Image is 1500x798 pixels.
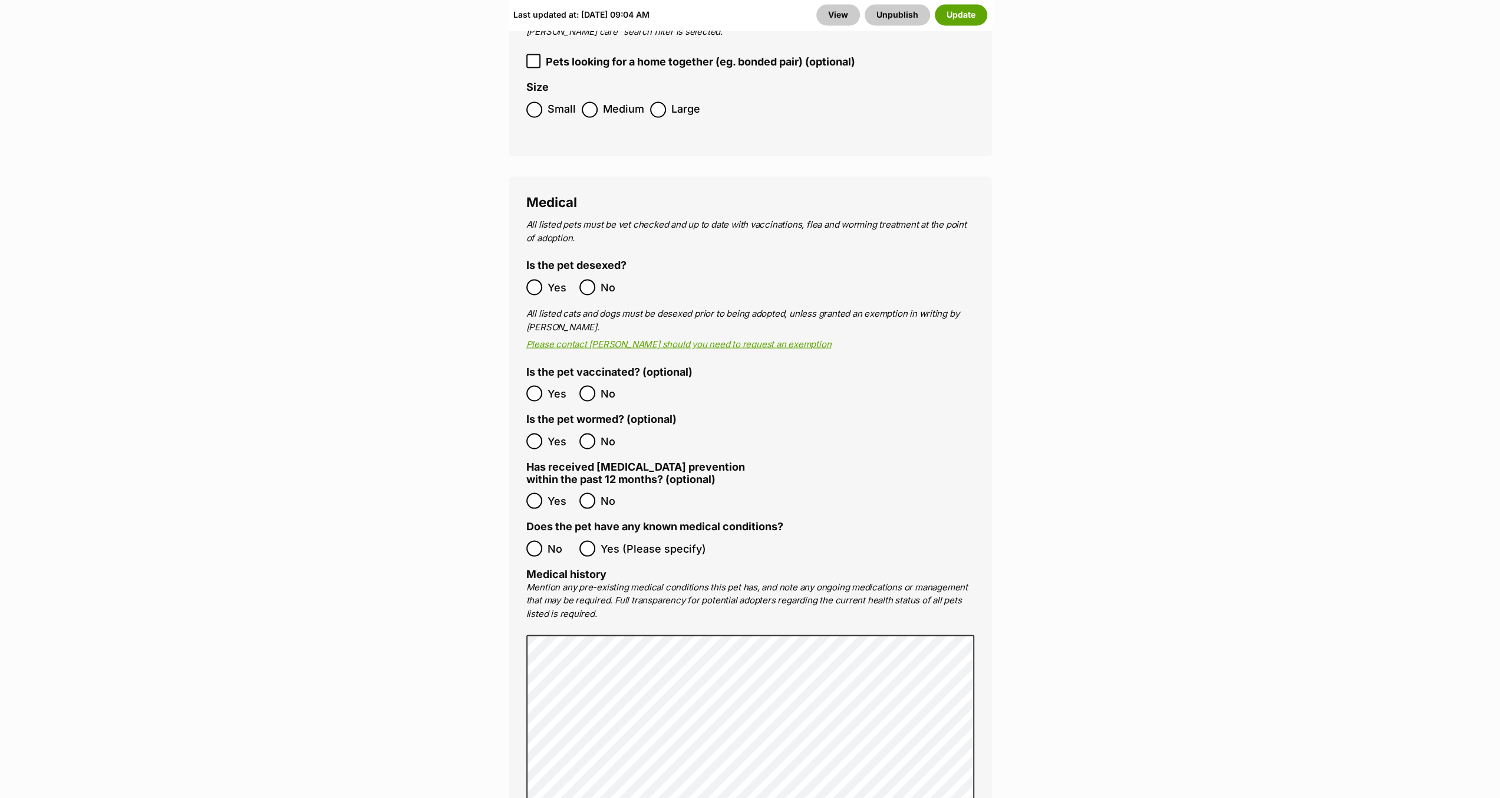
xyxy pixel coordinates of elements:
[548,385,573,401] span: Yes
[601,540,706,556] span: Yes (Please specify)
[526,338,832,349] a: Please contact [PERSON_NAME] should you need to request an exemption
[601,385,627,401] span: No
[526,307,974,333] p: All listed cats and dogs must be desexed prior to being adopted, unless granted an exemption in w...
[526,567,606,580] label: Medical history
[526,413,677,425] label: Is the pet wormed? (optional)
[526,520,783,533] label: Does the pet have any known medical conditions?
[548,279,573,295] span: Yes
[526,193,577,209] span: Medical
[548,101,576,117] span: Small
[548,540,573,556] span: No
[865,4,930,25] button: Unpublish
[526,580,974,620] p: Mention any pre-existing medical conditions this pet has, and note any ongoing medications or man...
[526,81,549,94] label: Size
[526,461,750,485] label: Has received [MEDICAL_DATA] prevention within the past 12 months? (optional)
[513,4,650,25] div: Last updated at: [DATE] 09:04 AM
[603,101,644,117] span: Medium
[548,492,573,508] span: Yes
[601,433,627,449] span: No
[816,4,860,25] a: View
[671,101,700,117] span: Large
[548,433,573,449] span: Yes
[526,366,693,378] label: Is the pet vaccinated? (optional)
[601,279,627,295] span: No
[526,259,627,271] label: Is the pet desexed?
[546,54,855,70] span: Pets looking for a home together (eg. bonded pair) (optional)
[935,4,987,25] button: Update
[526,218,974,244] p: All listed pets must be vet checked and up to date with vaccinations, flea and worming treatment ...
[601,492,627,508] span: No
